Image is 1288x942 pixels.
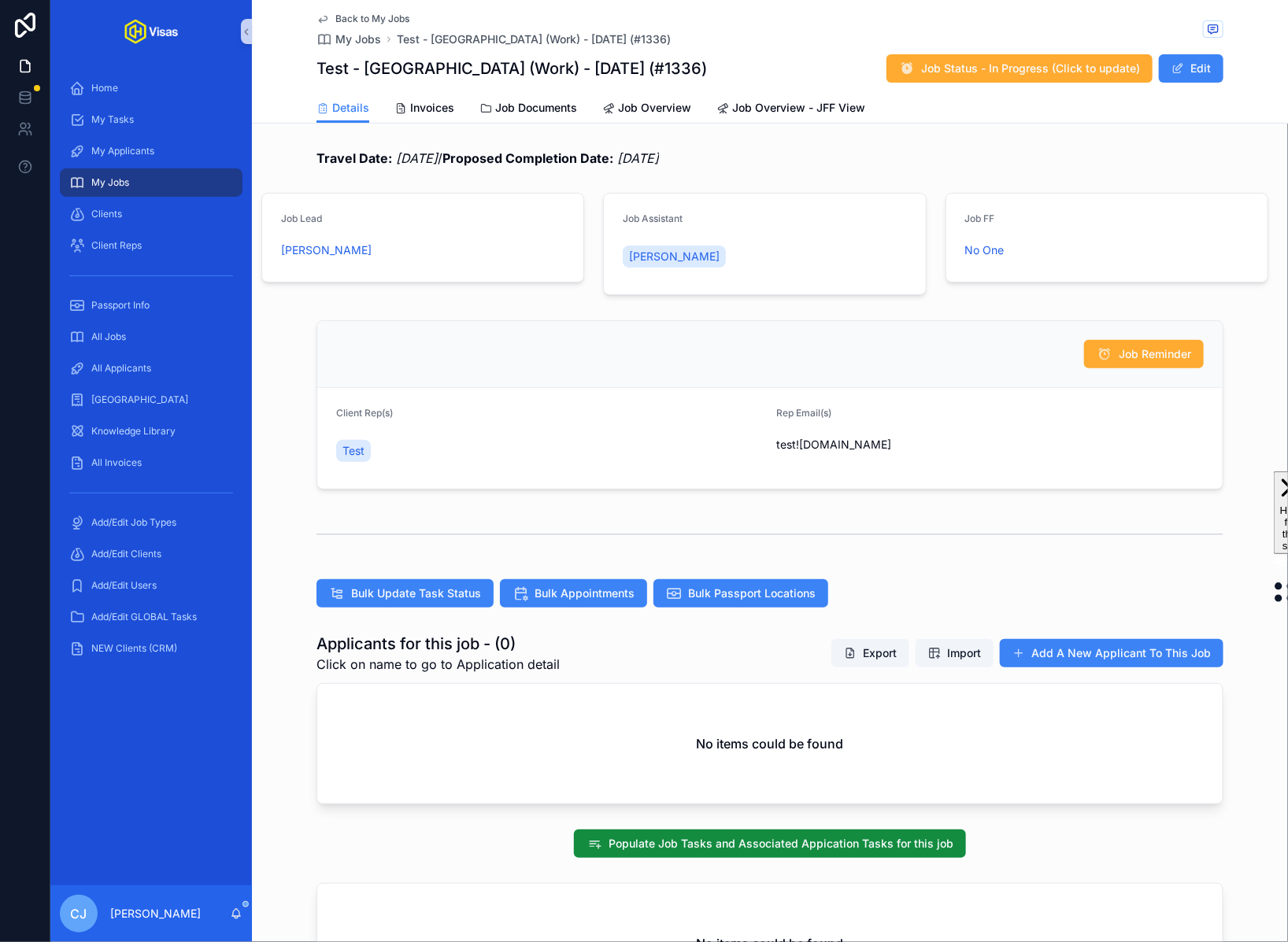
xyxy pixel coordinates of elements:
[947,645,981,661] span: Import
[574,829,966,858] button: Populate Job Tasks and Associated Appication Tasks for this job
[60,508,242,537] a: Add/Edit Job Types
[91,331,126,343] span: All Jobs
[91,145,154,157] span: My Applicants
[1159,54,1223,83] button: Edit
[396,150,438,166] em: [DATE]
[442,150,613,166] strong: Proposed Completion Date:
[91,362,151,375] span: All Applicants
[688,586,816,601] span: Bulk Passport Locations
[335,13,409,25] span: Back to My Jobs
[316,57,707,79] h1: Test - [GEOGRAPHIC_DATA] (Work) - [DATE] (#1336)
[316,150,392,166] strong: Travel Date:
[623,212,683,224] span: Job Assistant
[60,231,242,260] a: Client Reps
[60,105,242,134] a: My Tasks
[617,150,659,166] em: [DATE]
[60,449,242,477] a: All Invoices
[535,586,635,601] span: Bulk Appointments
[921,61,1140,76] span: Job Status - In Progress (Click to update)
[110,906,201,922] p: [PERSON_NAME]
[316,94,369,124] a: Details
[91,642,177,655] span: NEW Clients (CRM)
[397,31,671,47] a: Test - [GEOGRAPHIC_DATA] (Work) - [DATE] (#1336)
[336,440,371,462] a: Test
[732,100,865,116] span: Job Overview - JFF View
[410,100,454,116] span: Invoices
[60,540,242,568] a: Add/Edit Clients
[316,31,381,47] a: My Jobs
[50,63,252,683] div: scrollable content
[60,417,242,445] a: Knowledge Library
[965,212,995,224] span: Job FF
[342,443,365,459] span: Test
[316,633,560,655] h1: Applicants for this job - (0)
[965,242,1005,258] a: No One
[653,579,828,608] button: Bulk Passport Locations
[91,82,118,94] span: Home
[629,249,720,264] span: [PERSON_NAME]
[91,113,134,126] span: My Tasks
[281,242,372,258] a: [PERSON_NAME]
[1119,346,1191,362] span: Job Reminder
[91,579,157,592] span: Add/Edit Users
[91,516,176,529] span: Add/Edit Job Types
[831,639,909,667] button: Export
[60,137,242,165] a: My Applicants
[1000,639,1223,667] button: Add A New Applicant To This Job
[124,19,178,44] img: App logo
[335,31,381,47] span: My Jobs
[60,200,242,228] a: Clients
[316,655,560,674] span: Click on name to go to Application detail
[91,208,122,220] span: Clients
[332,100,369,116] span: Details
[336,407,393,419] span: Client Rep(s)
[886,54,1153,83] button: Job Status - In Progress (Click to update)
[623,246,726,268] a: [PERSON_NAME]
[776,407,831,419] span: Rep Email(s)
[91,425,176,438] span: Knowledge Library
[716,94,865,125] a: Job Overview - JFF View
[60,323,242,351] a: All Jobs
[500,579,647,608] button: Bulk Appointments
[281,212,322,224] span: Job Lead
[60,386,242,414] a: [GEOGRAPHIC_DATA]
[91,393,188,406] span: [GEOGRAPHIC_DATA]
[602,94,691,125] a: Job Overview
[316,13,409,25] a: Back to My Jobs
[71,904,87,923] span: CJ
[697,734,844,753] h2: No items could be found
[1084,340,1204,368] button: Job Reminder
[91,239,142,252] span: Client Reps
[91,456,142,469] span: All Invoices
[479,94,577,125] a: Job Documents
[776,437,1204,453] span: test![DOMAIN_NAME]
[394,94,454,125] a: Invoices
[916,639,994,667] button: Import
[316,579,494,608] button: Bulk Update Task Status
[316,149,659,168] span: /
[60,634,242,663] a: NEW Clients (CRM)
[618,100,691,116] span: Job Overview
[351,586,481,601] span: Bulk Update Task Status
[91,299,150,312] span: Passport Info
[91,176,129,189] span: My Jobs
[60,168,242,197] a: My Jobs
[609,836,953,851] span: Populate Job Tasks and Associated Appication Tasks for this job
[91,548,161,560] span: Add/Edit Clients
[495,100,577,116] span: Job Documents
[91,611,197,623] span: Add/Edit GLOBAL Tasks
[60,354,242,382] a: All Applicants
[60,74,242,102] a: Home
[60,571,242,600] a: Add/Edit Users
[60,291,242,320] a: Passport Info
[60,603,242,631] a: Add/Edit GLOBAL Tasks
